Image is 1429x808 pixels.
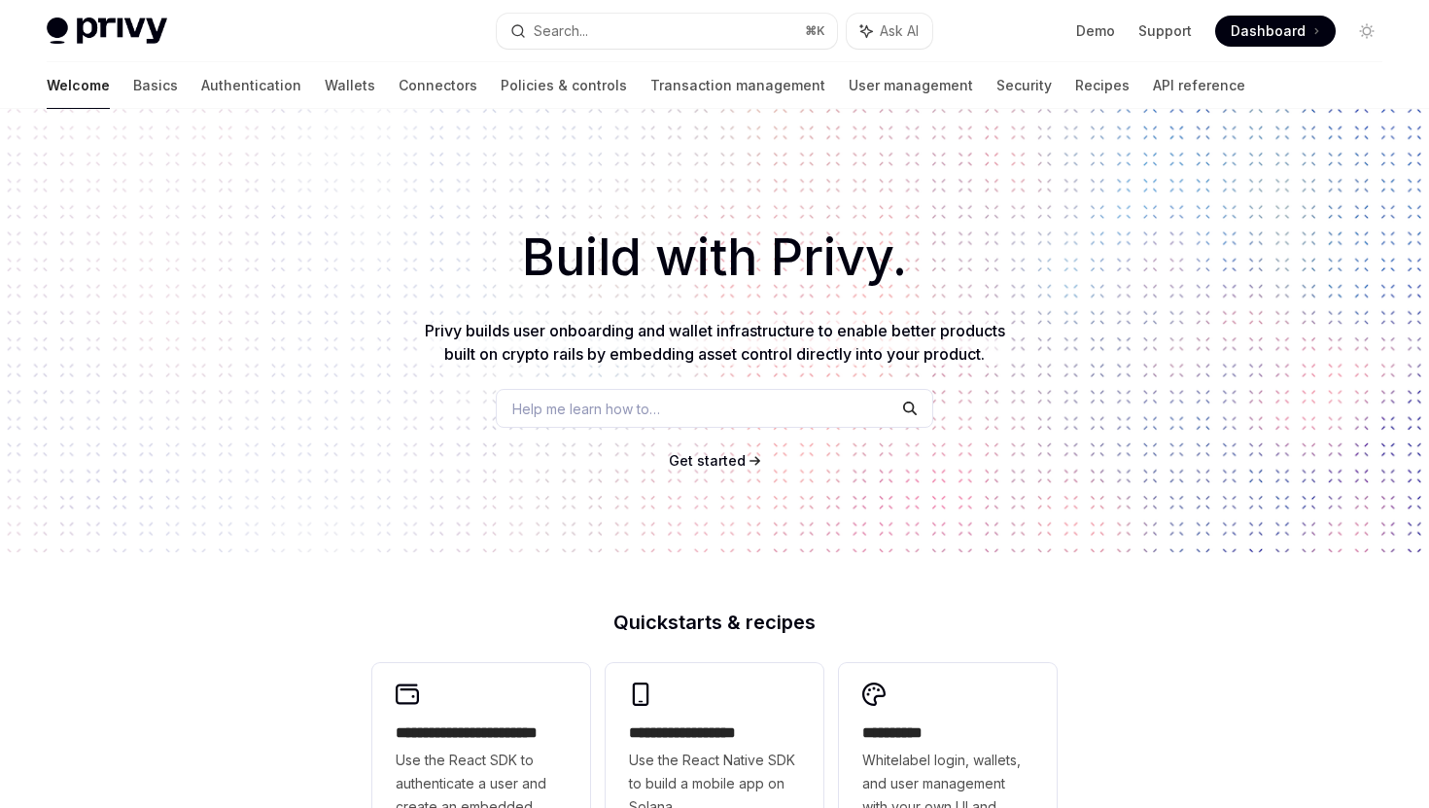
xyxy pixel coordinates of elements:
[133,62,178,109] a: Basics
[47,18,167,45] img: light logo
[996,62,1052,109] a: Security
[849,62,973,109] a: User management
[372,613,1057,632] h2: Quickstarts & recipes
[650,62,825,109] a: Transaction management
[1231,21,1306,41] span: Dashboard
[1075,62,1130,109] a: Recipes
[805,23,825,39] span: ⌘ K
[1351,16,1382,47] button: Toggle dark mode
[501,62,627,109] a: Policies & controls
[31,220,1398,296] h1: Build with Privy.
[325,62,375,109] a: Wallets
[512,399,660,419] span: Help me learn how to…
[47,62,110,109] a: Welcome
[669,451,746,471] a: Get started
[534,19,588,43] div: Search...
[201,62,301,109] a: Authentication
[1138,21,1192,41] a: Support
[880,21,919,41] span: Ask AI
[1076,21,1115,41] a: Demo
[1215,16,1336,47] a: Dashboard
[669,452,746,469] span: Get started
[399,62,477,109] a: Connectors
[497,14,836,49] button: Search...⌘K
[1153,62,1245,109] a: API reference
[425,321,1005,364] span: Privy builds user onboarding and wallet infrastructure to enable better products built on crypto ...
[847,14,932,49] button: Ask AI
